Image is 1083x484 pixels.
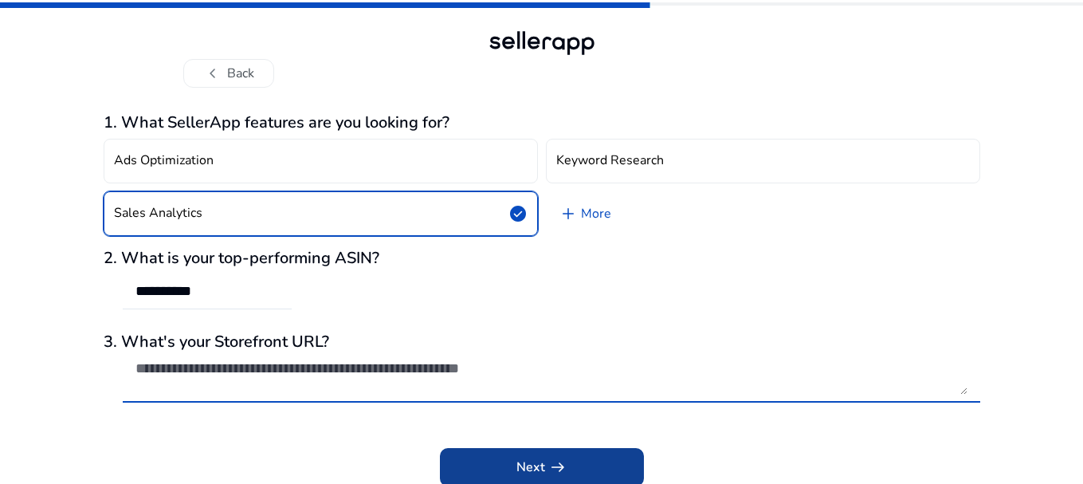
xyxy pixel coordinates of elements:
[104,249,980,268] h3: 2. What is your top-performing ASIN?
[183,59,274,88] button: chevron_leftBack
[546,139,980,183] button: Keyword Research
[559,204,578,223] span: add
[516,458,567,477] span: Next
[548,458,567,477] span: arrow_right_alt
[114,206,202,221] h4: Sales Analytics
[556,153,664,168] h4: Keyword Research
[104,139,538,183] button: Ads Optimization
[104,191,538,236] button: Sales Analyticscheck_circle
[508,204,528,223] span: check_circle
[546,191,624,236] a: More
[114,153,214,168] h4: Ads Optimization
[104,333,980,352] h3: 3. What's your Storefront URL?
[203,64,222,83] span: chevron_left
[104,113,980,132] h3: 1. What SellerApp features are you looking for?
